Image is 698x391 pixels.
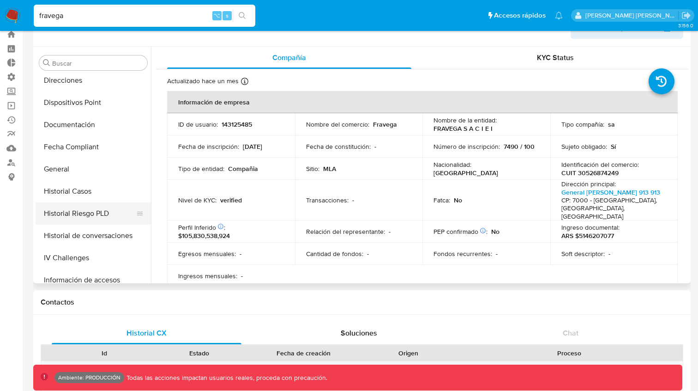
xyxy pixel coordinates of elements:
p: Todas las acciones impactan usuarios reales, proceda con precaución. [124,373,327,382]
p: [GEOGRAPHIC_DATA] [433,169,498,177]
button: Documentación [36,114,151,136]
div: [DATE] 13:26:11 [246,361,361,377]
p: Fecha de inscripción : [178,142,239,151]
span: s [226,11,229,20]
span: Historial CX [126,328,167,338]
p: - [496,250,498,258]
p: Identificación del comercio : [561,160,639,169]
p: Perfil Inferido : [178,223,225,232]
p: Sí [611,142,616,151]
p: Nivel de KYC : [178,196,217,204]
a: Notificaciones [555,12,563,19]
span: Accesos rápidos [494,11,546,20]
p: Ingreso documental : [561,223,620,232]
button: Direcciones [36,69,151,92]
button: Historial Casos [36,180,151,202]
p: Tipo compañía : [561,120,604,128]
p: No [454,196,462,204]
div: new [152,361,247,377]
span: Chat [563,328,578,338]
p: MLA [323,165,336,173]
p: 7490 / 100 [504,142,535,151]
button: General [36,158,151,180]
div: Consumer Credits [456,361,683,377]
p: 143125485 [222,120,252,128]
div: Id [64,348,145,358]
button: Información de accesos [36,269,151,291]
p: Fravega [373,120,397,128]
p: Transacciones : [306,196,349,204]
p: Dirección principal : [561,180,616,188]
button: Historial de conversaciones [36,225,151,247]
div: Origen [367,348,449,358]
p: - [240,250,241,258]
p: Compañia [228,165,258,173]
p: CUIT 30526874249 [561,169,619,177]
button: Fecha Compliant [36,136,151,158]
p: Sitio : [306,165,319,173]
p: Egresos mensuales : [178,250,236,258]
button: Dispositivos Point [36,92,151,114]
p: Fecha de constitución : [306,142,371,151]
input: Buscar [52,59,144,67]
h1: Información de Usuario [41,23,118,32]
p: Número de inscripción : [433,142,500,151]
span: Compañía [272,52,306,63]
p: sa [608,120,615,128]
button: Historial Riesgo PLD [36,202,144,225]
p: Ambiente: PRODUCCIÓN [58,376,120,379]
span: Soluciones [341,328,377,338]
p: Sujeto obligado : [561,142,607,151]
button: IV Challenges [36,247,151,269]
th: Información de empresa [167,91,678,113]
p: Nombre de la entidad : [433,116,497,124]
div: Proceso [462,348,676,358]
p: - [367,250,369,258]
div: Estado [158,348,240,358]
a: Salir [681,11,691,20]
span: ⌥ [213,11,220,20]
p: Relación del representante : [306,227,385,236]
p: verified [220,196,242,204]
span: $105,830,538,924 [178,231,230,240]
p: [DATE] [243,142,262,151]
p: carolina.romo@mercadolibre.com.co [585,11,679,20]
p: PEP confirmado : [433,227,487,236]
p: ARS $5146207077 [561,232,614,240]
p: - [241,272,243,280]
button: Buscar [43,59,50,67]
div: Fecha de creación [253,348,355,358]
p: Tipo de entidad : [178,165,224,173]
input: Buscar usuario o caso... [34,10,255,22]
p: FRAVEGA S A C I E I [433,124,493,133]
div: MP_PORTAL [361,361,456,377]
p: - [608,250,610,258]
p: Fatca : [433,196,450,204]
h1: Contactos [41,298,683,307]
p: Soft descriptor : [561,250,605,258]
div: 402232699 [57,361,152,377]
p: Nombre del comercio : [306,120,369,128]
p: No [491,227,499,236]
p: Fondos recurrentes : [433,250,492,258]
p: - [389,227,391,236]
p: Cantidad de fondos : [306,250,363,258]
p: - [352,196,354,204]
h4: CP: 7000 - [GEOGRAPHIC_DATA], [GEOGRAPHIC_DATA], [GEOGRAPHIC_DATA] [561,196,663,221]
button: search-icon [233,9,252,22]
a: General [PERSON_NAME] 913 913 [561,188,660,197]
span: KYC Status [537,52,574,63]
p: ID de usuario : [178,120,218,128]
p: Actualizado hace un mes [167,77,239,86]
p: - [374,142,376,151]
p: Nacionalidad : [433,160,471,169]
span: 3.156.0 [678,22,693,29]
p: Ingresos mensuales : [178,272,237,280]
